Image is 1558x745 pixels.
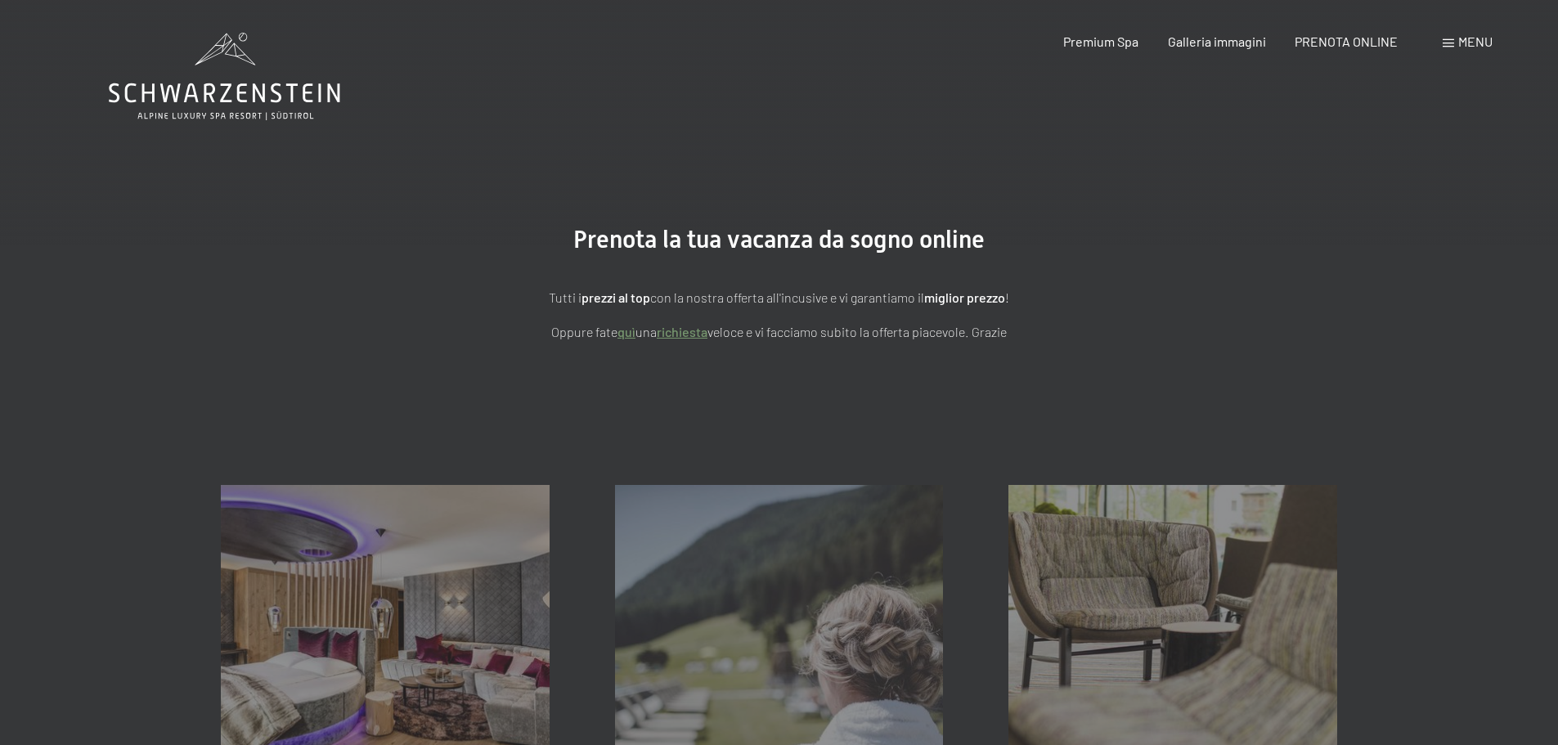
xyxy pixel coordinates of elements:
p: Tutti i con la nostra offerta all'incusive e vi garantiamo il ! [370,287,1188,308]
a: PRENOTA ONLINE [1295,34,1398,49]
a: Premium Spa [1063,34,1138,49]
a: richiesta [657,324,707,339]
span: Prenota la tua vacanza da sogno online [573,225,985,254]
strong: prezzi al top [581,289,650,305]
a: quì [617,324,635,339]
strong: miglior prezzo [924,289,1005,305]
p: Oppure fate una veloce e vi facciamo subito la offerta piacevole. Grazie [370,321,1188,343]
span: Menu [1458,34,1493,49]
a: Galleria immagini [1168,34,1266,49]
